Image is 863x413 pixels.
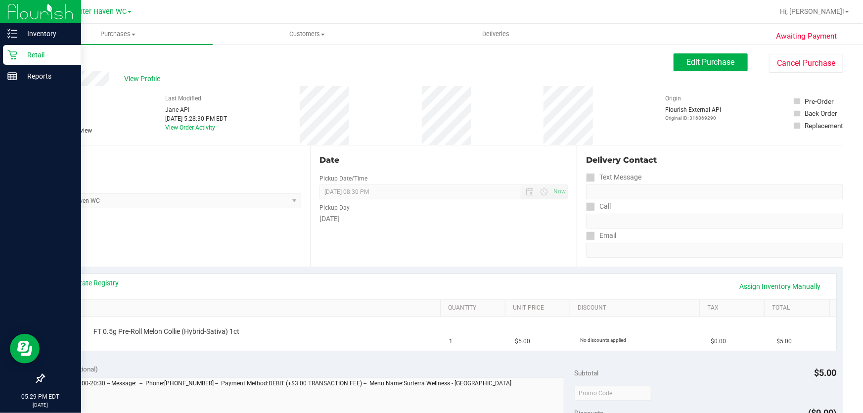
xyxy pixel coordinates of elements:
[17,49,77,61] p: Retail
[166,114,227,123] div: [DATE] 5:28:30 PM EDT
[769,54,843,73] button: Cancel Purchase
[7,29,17,39] inline-svg: Inventory
[450,337,453,346] span: 1
[515,337,530,346] span: $5.00
[586,184,843,199] input: Format: (999) 999-9999
[166,105,227,114] div: Jane API
[213,30,401,39] span: Customers
[93,327,239,336] span: FT 0.5g Pre-Roll Melon Collie (Hybrid-Sativa) 1ct
[586,214,843,229] input: Format: (999) 999-9999
[575,369,599,377] span: Subtotal
[586,199,611,214] label: Call
[319,154,568,166] div: Date
[60,278,119,288] a: View State Registry
[513,304,566,312] a: Unit Price
[448,304,501,312] a: Quantity
[733,278,827,295] a: Assign Inventory Manually
[776,31,837,42] span: Awaiting Payment
[24,30,213,39] span: Purchases
[44,154,301,166] div: Location
[319,174,367,183] label: Pickup Date/Time
[674,53,748,71] button: Edit Purchase
[4,392,77,401] p: 05:29 PM EDT
[580,337,626,343] span: No discounts applied
[575,386,651,401] input: Promo Code
[805,108,838,118] div: Back Order
[10,334,40,364] iframe: Resource center
[586,229,616,243] label: Email
[166,94,202,103] label: Last Modified
[805,121,843,131] div: Replacement
[666,94,681,103] label: Origin
[815,367,837,378] span: $5.00
[70,7,127,16] span: Winter Haven WC
[666,114,722,122] p: Original ID: 316869290
[666,105,722,122] div: Flourish External API
[586,154,843,166] div: Delivery Contact
[166,124,216,131] a: View Order Activity
[578,304,696,312] a: Discount
[17,28,77,40] p: Inventory
[586,170,641,184] label: Text Message
[24,24,213,45] a: Purchases
[124,74,164,84] span: View Profile
[7,71,17,81] inline-svg: Reports
[58,304,436,312] a: SKU
[4,401,77,409] p: [DATE]
[776,337,792,346] span: $5.00
[772,304,826,312] a: Total
[7,50,17,60] inline-svg: Retail
[469,30,523,39] span: Deliveries
[805,96,834,106] div: Pre-Order
[687,57,735,67] span: Edit Purchase
[319,214,568,224] div: [DATE]
[711,337,727,346] span: $0.00
[17,70,77,82] p: Reports
[402,24,590,45] a: Deliveries
[708,304,761,312] a: Tax
[780,7,844,15] span: Hi, [PERSON_NAME]!
[213,24,402,45] a: Customers
[319,203,350,212] label: Pickup Day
